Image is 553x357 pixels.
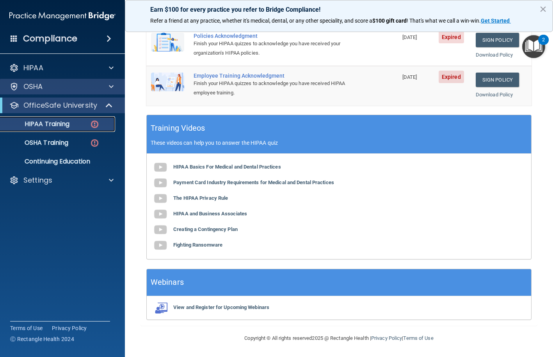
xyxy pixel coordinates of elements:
b: View and Register for Upcoming Webinars [173,304,269,310]
img: danger-circle.6113f641.png [90,138,100,148]
h5: Training Videos [151,121,205,135]
b: Payment Card Industry Requirements for Medical and Dental Practices [173,179,334,185]
div: Employee Training Acknowledgment [194,73,359,79]
button: Close [539,3,547,15]
a: Terms of Use [403,335,433,341]
img: webinarIcon.c7ebbf15.png [153,302,168,314]
p: OSHA [23,82,43,91]
span: [DATE] [402,34,417,40]
a: Download Policy [476,92,513,98]
a: Sign Policy [476,73,519,87]
a: Settings [9,176,114,185]
p: HIPAA Training [5,120,69,128]
p: Settings [23,176,52,185]
div: Finish your HIPAA quizzes to acknowledge you have received HIPAA employee training. [194,79,359,98]
img: gray_youtube_icon.38fcd6cc.png [153,191,168,206]
span: Expired [439,31,464,43]
b: HIPAA and Business Associates [173,211,247,217]
p: These videos can help you to answer the HIPAA quiz [151,140,527,146]
a: Get Started [481,18,511,24]
a: Sign Policy [476,33,519,47]
img: danger-circle.6113f641.png [90,119,100,129]
span: Expired [439,71,464,83]
div: Copyright © All rights reserved 2025 @ Rectangle Health | | [197,326,482,351]
a: OSHA [9,82,114,91]
a: Privacy Policy [371,335,402,341]
span: Ⓒ Rectangle Health 2024 [10,335,74,343]
a: OfficeSafe University [9,101,113,110]
p: OSHA Training [5,139,68,147]
img: gray_youtube_icon.38fcd6cc.png [153,238,168,253]
a: Privacy Policy [52,324,87,332]
div: 2 [542,40,545,50]
b: Fighting Ransomware [173,242,222,248]
img: PMB logo [9,8,116,24]
img: gray_youtube_icon.38fcd6cc.png [153,206,168,222]
img: gray_youtube_icon.38fcd6cc.png [153,160,168,175]
a: Download Policy [476,52,513,58]
h4: Compliance [23,33,77,44]
p: OfficeSafe University [23,101,97,110]
strong: $100 gift card [372,18,407,24]
a: Terms of Use [10,324,43,332]
img: gray_youtube_icon.38fcd6cc.png [153,175,168,191]
b: Creating a Contingency Plan [173,226,238,232]
h5: Webinars [151,275,184,289]
span: Refer a friend at any practice, whether it's medical, dental, or any other speciality, and score a [150,18,372,24]
span: [DATE] [402,74,417,80]
iframe: Drift Widget Chat Controller [418,302,544,333]
p: HIPAA [23,63,43,73]
div: Finish your HIPAA quizzes to acknowledge you have received your organization’s HIPAA policies. [194,39,359,58]
p: Continuing Education [5,158,112,165]
button: Open Resource Center, 2 new notifications [522,35,545,58]
a: HIPAA [9,63,114,73]
b: The HIPAA Privacy Rule [173,195,228,201]
b: HIPAA Basics For Medical and Dental Practices [173,164,281,170]
strong: Get Started [481,18,510,24]
span: ! That's what we call a win-win. [407,18,481,24]
img: gray_youtube_icon.38fcd6cc.png [153,222,168,238]
div: Policies Acknowledgment [194,33,359,39]
p: Earn $100 for every practice you refer to Bridge Compliance! [150,6,528,13]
